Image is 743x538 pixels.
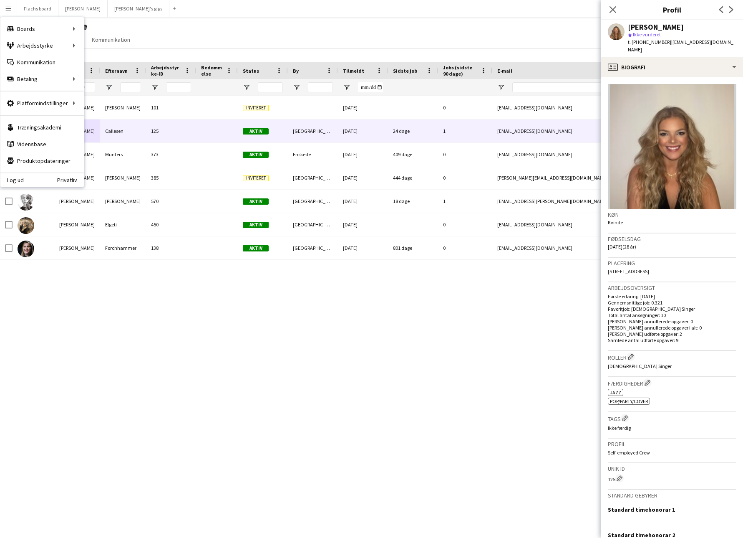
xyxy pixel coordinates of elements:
img: Mandskabs avatar eller foto [608,84,736,209]
div: [EMAIL_ADDRESS][DOMAIN_NAME] [492,96,659,119]
div: 0 [438,213,492,236]
span: Pop/Party/Cover [610,398,648,404]
div: [DATE] [338,166,388,189]
div: 101 [146,96,196,119]
button: Åbn Filtermenu [497,84,505,91]
div: Callesen [100,119,146,142]
div: 0 [438,236,492,259]
div: 801 dage [388,236,438,259]
div: [DATE] [338,96,388,119]
span: t. [PHONE_NUMBER] [628,39,671,45]
div: [EMAIL_ADDRESS][DOMAIN_NAME] [492,213,659,236]
span: [DATE] (28 år) [608,244,636,250]
span: E-mail [497,68,512,74]
div: [EMAIL_ADDRESS][DOMAIN_NAME] [492,119,659,142]
a: Log ud [0,177,24,183]
img: Sarah Elgeti [18,217,34,234]
div: 138 [146,236,196,259]
div: 24 dage [388,119,438,142]
div: 1 [438,190,492,213]
div: -- [608,517,736,524]
div: [DATE] [338,119,388,142]
button: Åbn Filtermenu [151,84,159,91]
h3: Tags [608,414,736,423]
input: Fornavn Filter Input [74,82,95,92]
span: Aktiv [243,152,269,158]
div: 0 [438,166,492,189]
div: 125 [146,119,196,142]
div: [PERSON_NAME] [100,96,146,119]
img: Sarah Forchhammer [18,241,34,257]
div: Enskede [288,143,338,166]
p: Total antal ansøgninger: 10 [608,312,736,318]
span: Efternavn [105,68,128,74]
span: Inviteret [243,175,269,181]
div: Platformindstillinger [0,95,84,112]
div: 1 [438,119,492,142]
a: Privatliv [57,177,84,183]
p: Favoritjob: [DEMOGRAPHIC_DATA] Singer [608,306,736,312]
span: Kvinde [608,219,623,226]
h3: Profil [601,4,743,15]
div: [PERSON_NAME] [628,23,684,31]
span: Kommunikation [92,36,130,43]
h3: Placering [608,259,736,267]
h3: Profil [608,440,736,448]
p: [PERSON_NAME] annullerede opgaver i alt: 0 [608,325,736,331]
div: [GEOGRAPHIC_DATA] [288,190,338,213]
div: Elgeti [100,213,146,236]
div: 0 [438,96,492,119]
h3: Standard gebyrer [608,492,736,499]
div: [DATE] [338,236,388,259]
h3: Arbejdsoversigt [608,284,736,292]
div: 409 dage [388,143,438,166]
p: Samlede antal udførte opgaver: 9 [608,337,736,343]
div: [PERSON_NAME] [54,213,100,236]
span: Tilmeldt [343,68,364,74]
h3: Unik ID [608,465,736,472]
span: Aktiv [243,198,269,205]
div: 450 [146,213,196,236]
button: [PERSON_NAME]'s gigs [108,0,169,17]
input: Efternavn Filter Input [120,82,141,92]
div: [GEOGRAPHIC_DATA] [288,213,338,236]
h3: Roller [608,353,736,361]
p: [PERSON_NAME] udførte opgaver: 2 [608,331,736,337]
span: Inviteret [243,105,269,111]
div: [GEOGRAPHIC_DATA] [288,119,338,142]
div: Boards [0,20,84,37]
span: Aktiv [243,245,269,251]
span: Aktiv [243,222,269,228]
button: Åbn Filtermenu [293,84,300,91]
a: Kommunikation [88,34,133,45]
span: Arbejdsstyrke-ID [151,64,181,77]
p: Første erfaring: [DATE] [608,293,736,299]
div: 570 [146,190,196,213]
div: [DATE] [338,213,388,236]
div: [PERSON_NAME] [100,166,146,189]
span: [DEMOGRAPHIC_DATA] Singer [608,363,672,369]
p: Gennemsnitlige job: 0.321 [608,299,736,306]
h3: Standard timehonorar 1 [608,506,675,513]
h3: Fødselsdag [608,235,736,243]
div: [PERSON_NAME][EMAIL_ADDRESS][DOMAIN_NAME] [492,166,659,189]
div: 18 dage [388,190,438,213]
span: [STREET_ADDRESS] [608,268,649,274]
div: Forchhammer [100,236,146,259]
button: Flachs board [17,0,58,17]
div: [EMAIL_ADDRESS][PERSON_NAME][DOMAIN_NAME] [492,190,659,213]
button: Åbn Filtermenu [243,84,250,91]
button: Åbn Filtermenu [343,84,350,91]
a: Træningsakademi [0,119,84,136]
span: Jazz [610,389,621,396]
div: 125 [608,474,736,482]
div: Biografi [601,57,743,77]
h3: Køn [608,211,736,218]
a: Produktopdateringer [0,152,84,169]
span: Jobs (sidste 90 dage) [443,64,477,77]
button: [PERSON_NAME] [58,0,108,17]
div: [EMAIL_ADDRESS][DOMAIN_NAME] [492,143,659,166]
a: Vidensbase [0,136,84,152]
div: Betaling [0,71,84,87]
img: Sara Wallin [18,194,34,211]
